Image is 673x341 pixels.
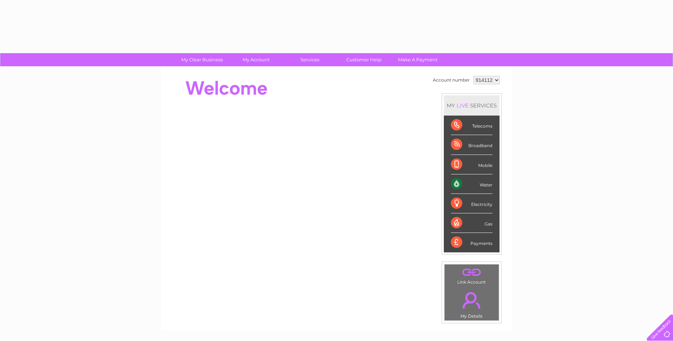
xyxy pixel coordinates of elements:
a: My Clear Business [173,53,231,66]
div: MY SERVICES [444,95,500,116]
div: Telecoms [451,116,492,135]
div: Water [451,174,492,194]
td: Account number [431,74,471,86]
td: Link Account [444,264,499,286]
div: Electricity [451,194,492,213]
a: Customer Help [335,53,393,66]
a: Make A Payment [388,53,447,66]
div: Mobile [451,155,492,174]
td: My Details [444,286,499,321]
a: . [446,266,497,279]
div: Payments [451,233,492,252]
div: LIVE [455,102,470,109]
a: My Account [227,53,285,66]
div: Gas [451,213,492,233]
a: Services [281,53,339,66]
a: . [446,288,497,313]
div: Broadband [451,135,492,155]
